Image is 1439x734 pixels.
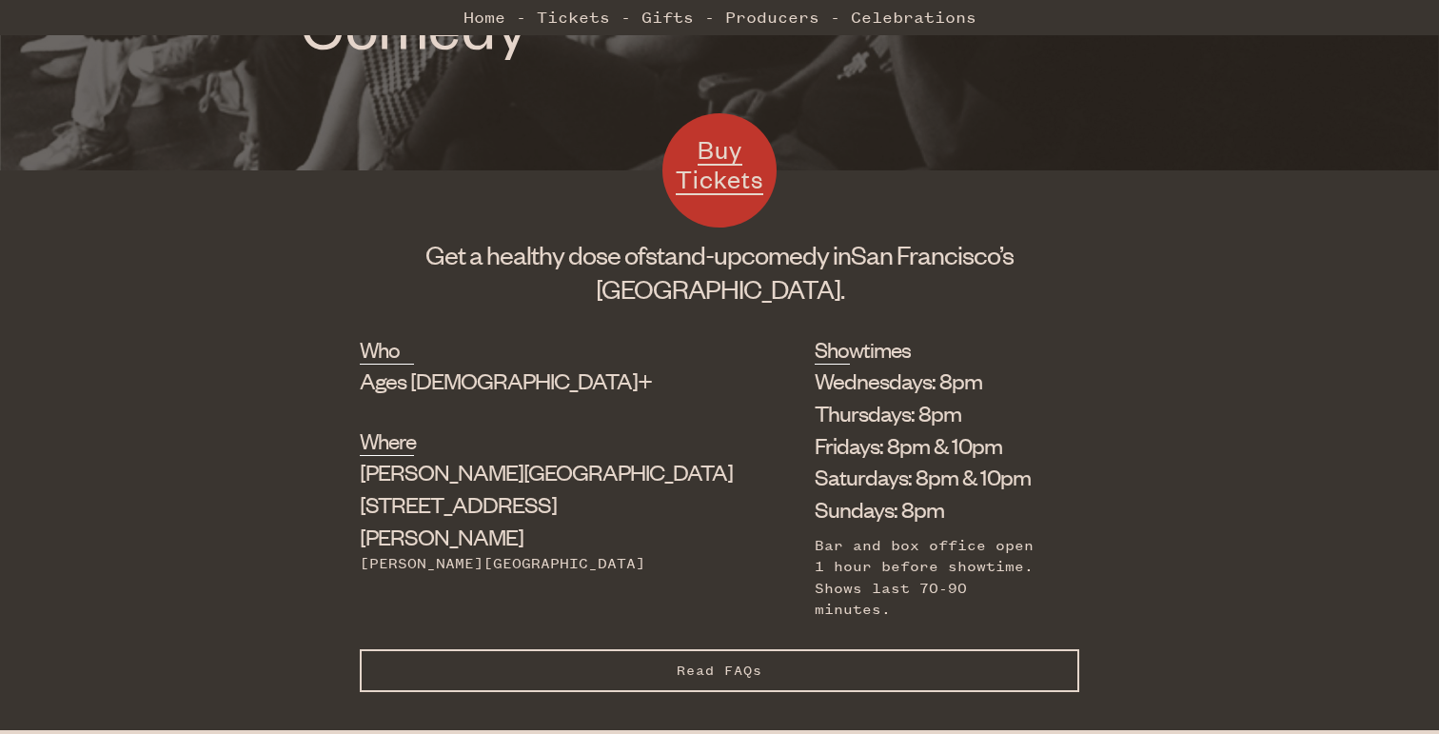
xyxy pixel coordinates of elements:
[676,133,763,195] span: Buy Tickets
[815,365,1051,397] li: Wednesdays: 8pm
[360,649,1079,692] button: Read FAQs
[815,535,1051,621] div: Bar and box office open 1 hour before showtime. Shows last 70-90 minutes.
[815,429,1051,462] li: Fridays: 8pm & 10pm
[596,272,844,305] span: [GEOGRAPHIC_DATA].
[360,456,719,552] div: [STREET_ADDRESS][PERSON_NAME]
[662,113,777,228] a: Buy Tickets
[815,397,1051,429] li: Thursdays: 8pm
[360,457,733,486] span: [PERSON_NAME][GEOGRAPHIC_DATA]
[645,238,741,270] span: stand-up
[360,334,414,365] h2: Who
[360,237,1079,306] h1: Get a healthy dose of comedy in
[360,365,719,397] div: Ages [DEMOGRAPHIC_DATA]+
[360,426,414,456] h2: Where
[815,493,1051,526] li: Sundays: 8pm
[851,238,1014,270] span: San Francisco’s
[360,553,719,574] div: [PERSON_NAME][GEOGRAPHIC_DATA]
[815,334,850,365] h2: Showtimes
[815,461,1051,493] li: Saturdays: 8pm & 10pm
[677,663,762,679] span: Read FAQs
